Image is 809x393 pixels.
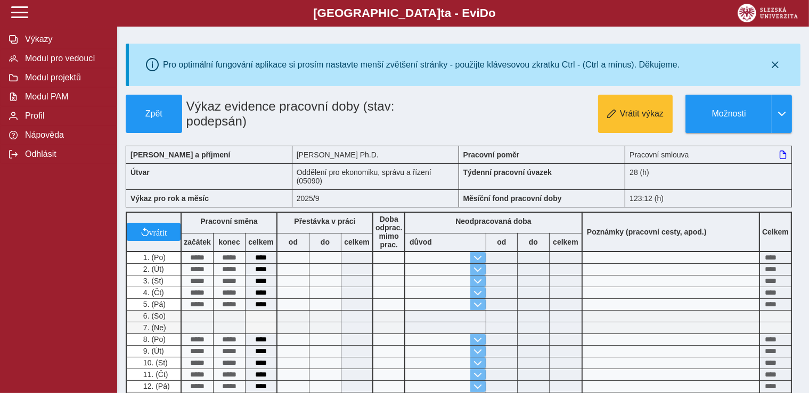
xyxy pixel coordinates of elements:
span: 8. (Po) [141,335,166,344]
b: celkem [246,238,276,246]
span: 3. (St) [141,277,164,285]
span: vrátit [149,228,167,236]
b: Měsíční fond pracovní doby [463,194,562,203]
span: Výkazy [22,35,108,44]
b: Pracovní poměr [463,150,520,159]
div: Pracovní smlouva [625,146,792,163]
b: Doba odprac. mimo prac. [375,215,403,249]
h1: Výkaz evidence pracovní doby (stav: podepsán) [182,95,407,133]
span: 2. (Út) [141,265,164,273]
b: Výkaz pro rok a měsíc [130,194,209,203]
b: Týdenní pracovní úvazek [463,168,552,177]
span: Modul projektů [22,73,108,82]
span: o [488,6,496,20]
b: Pracovní směna [200,217,257,225]
span: Vrátit výkaz [620,109,664,119]
span: 5. (Pá) [141,300,166,308]
div: Oddělení pro ekonomiku, správu a řízení (05090) [292,163,459,189]
button: vrátit [127,223,181,241]
b: Celkem [762,228,789,236]
button: Vrátit výkaz [598,95,673,133]
div: 2025/9 [292,189,459,207]
span: 7. (Ne) [141,323,166,332]
span: Nápověda [22,130,108,140]
span: D [480,6,488,20]
span: 4. (Čt) [141,288,164,297]
button: Zpět [126,95,182,133]
b: do [309,238,341,246]
span: Profil [22,111,108,121]
span: 1. (Po) [141,253,166,262]
div: [PERSON_NAME] Ph.D. [292,146,459,163]
b: [PERSON_NAME] a příjmení [130,150,230,159]
b: celkem [341,238,372,246]
b: od [277,238,309,246]
b: Přestávka v práci [294,217,355,225]
div: Pro optimální fungování aplikace si prosím nastavte menší zvětšení stránky - použijte klávesovou ... [163,60,680,70]
b: Útvar [130,168,150,177]
b: celkem [550,238,582,246]
img: logo_web_su.png [738,4,798,22]
div: 123:12 (h) [625,189,792,207]
span: 11. (Čt) [141,370,168,379]
span: 9. (Út) [141,347,164,355]
span: 10. (St) [141,358,168,367]
b: od [486,238,517,246]
span: Modul pro vedoucí [22,54,108,63]
b: do [518,238,549,246]
span: 12. (Pá) [141,382,170,390]
span: Odhlásit [22,149,108,159]
span: t [440,6,444,20]
b: Neodpracovaná doba [455,217,531,225]
button: Možnosti [685,95,772,133]
span: Možnosti [694,109,763,119]
b: Poznámky (pracovní cesty, apod.) [583,228,711,236]
b: konec [214,238,245,246]
span: 6. (So) [141,312,166,320]
span: Modul PAM [22,92,108,102]
b: začátek [182,238,213,246]
b: [GEOGRAPHIC_DATA] a - Evi [32,6,777,20]
b: důvod [410,238,432,246]
div: 28 (h) [625,163,792,189]
span: Zpět [130,109,177,119]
